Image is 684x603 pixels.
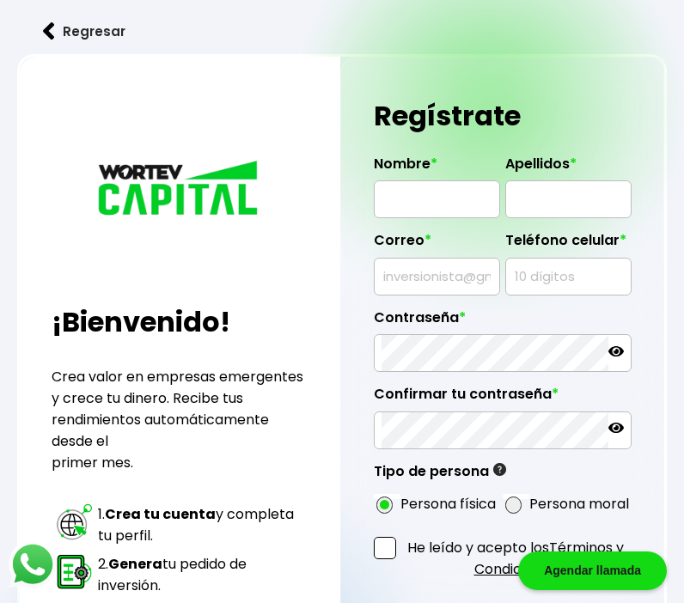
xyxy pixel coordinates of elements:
[505,232,632,258] label: Teléfono celular
[52,301,308,343] h2: ¡Bienvenido!
[54,551,95,592] img: paso 2
[374,232,500,258] label: Correo
[97,551,306,599] td: 2. tu pedido de inversión.
[400,493,496,515] label: Persona física
[518,551,667,590] div: Agendar llamada
[97,501,306,549] td: 1. y completa tu perfil.
[52,366,308,473] p: Crea valor en empresas emergentes y crece tu dinero. Recibe tus rendimientos automáticamente desd...
[374,309,632,335] label: Contraseña
[374,90,632,142] h1: Regístrate
[374,463,506,489] label: Tipo de persona
[17,9,667,54] a: flecha izquierdaRegresar
[105,504,216,524] strong: Crea tu cuenta
[43,22,55,40] img: flecha izquierda
[382,259,492,295] input: inversionista@gmail.com
[94,158,266,222] img: logo_wortev_capital
[17,9,151,54] button: Regresar
[505,155,632,181] label: Apellidos
[513,259,624,295] input: 10 dígitos
[54,502,95,542] img: paso 1
[400,537,632,580] p: He leído y acepto los
[108,554,162,574] strong: Genera
[493,463,506,476] img: gfR76cHglkPwleuBLjWdxeZVvX9Wp6JBDmjRYY8JYDQn16A2ICN00zLTgIroGa6qie5tIuWH7V3AapTKqzv+oMZsGfMUqL5JM...
[529,493,629,515] label: Persona moral
[374,155,500,181] label: Nombre
[374,386,632,411] label: Confirmar tu contraseña
[474,538,624,579] a: Términos y Condiciones
[9,540,57,588] img: logos_whatsapp-icon.242b2217.svg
